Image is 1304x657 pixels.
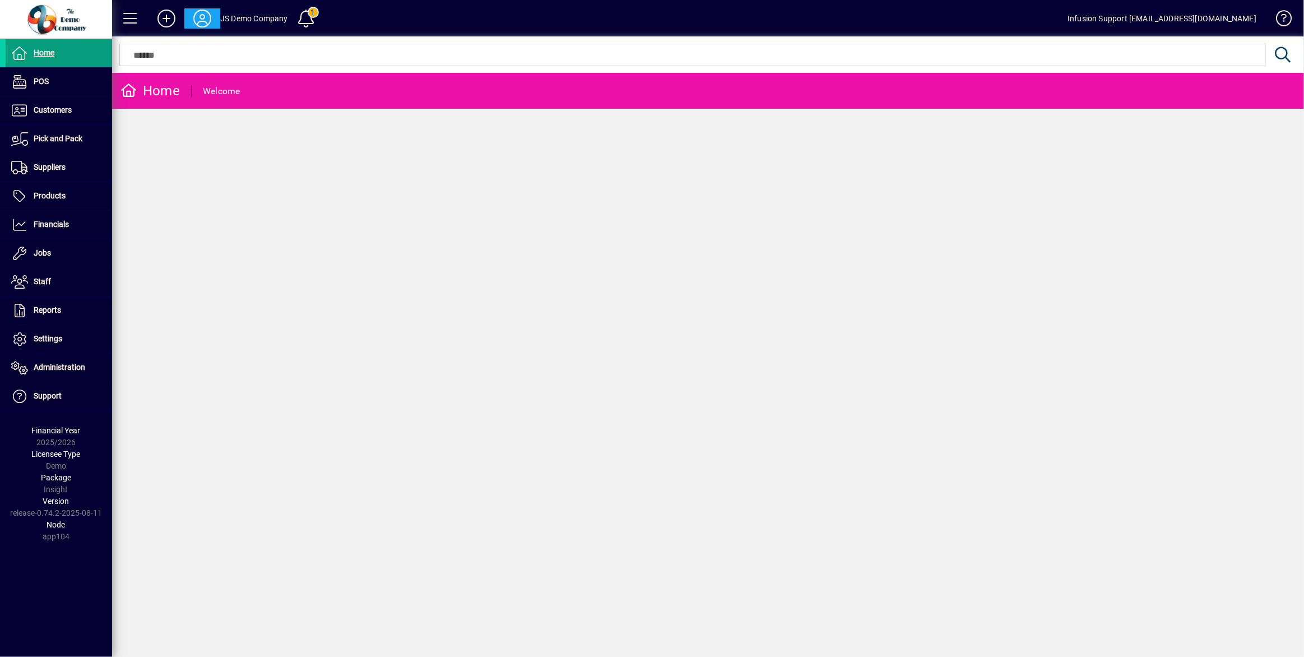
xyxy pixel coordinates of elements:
a: Financials [6,211,112,239]
span: Package [41,473,71,482]
button: Add [149,8,184,29]
span: Pick and Pack [34,134,82,143]
span: Products [34,191,66,200]
span: Home [34,48,54,57]
span: Customers [34,105,72,114]
a: Support [6,382,112,410]
button: Profile [184,8,220,29]
a: Customers [6,96,112,124]
span: Financial Year [32,426,81,435]
a: Staff [6,268,112,296]
a: Administration [6,354,112,382]
span: Administration [34,363,85,372]
a: Pick and Pack [6,125,112,153]
span: POS [34,77,49,86]
span: Support [34,391,62,400]
a: Suppliers [6,154,112,182]
a: Products [6,182,112,210]
a: Reports [6,297,112,325]
a: POS [6,68,112,96]
span: Settings [34,334,62,343]
a: Jobs [6,239,112,267]
div: Home [120,82,180,100]
span: Licensee Type [32,450,81,459]
a: Knowledge Base [1268,2,1290,39]
div: Infusion Support [EMAIL_ADDRESS][DOMAIN_NAME] [1068,10,1256,27]
span: Jobs [34,248,51,257]
span: Node [47,520,66,529]
div: JS Demo Company [220,10,288,27]
a: Settings [6,325,112,353]
span: Reports [34,306,61,314]
span: Version [43,497,69,506]
span: Suppliers [34,163,66,172]
span: Financials [34,220,69,229]
span: Staff [34,277,51,286]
